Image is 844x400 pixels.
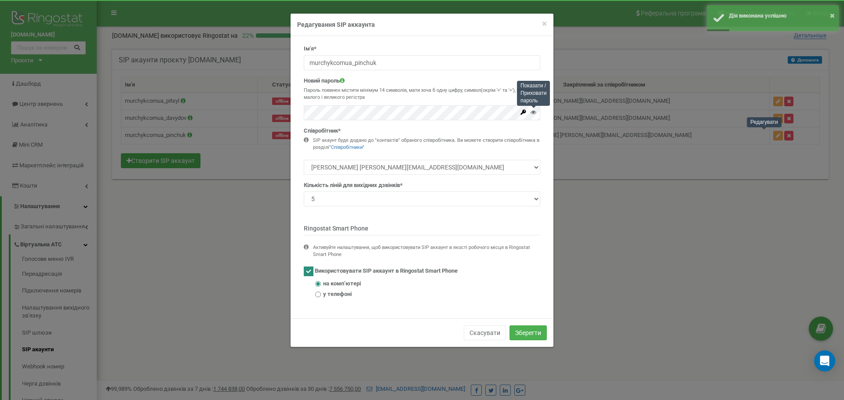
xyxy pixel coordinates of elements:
[315,292,321,297] input: у телефоні
[304,77,345,85] label: Новий пароль
[323,290,352,299] span: у телефоні
[329,144,364,150] a: "Співробітники"
[297,20,547,29] h4: Редагування SIP аккаунта
[304,45,316,53] label: Ім'я*
[304,127,341,135] label: Співробітник*
[304,224,540,235] p: Ringostat Smart Phone
[509,325,547,340] button: Зберегти
[304,181,403,190] label: Кількість ліній для вихідних дзвінків*
[315,268,458,274] span: Використовувати SIP аккаунт в Ringostat Smart Phone
[747,117,782,127] div: Редагувати
[315,281,321,287] input: на компʼютері
[517,81,550,106] div: Показати / Приховати пароль
[323,280,361,288] span: на компʼютері
[830,9,835,22] button: ×
[464,325,506,340] button: Скасувати
[304,87,540,101] p: Пароль повинен містити мінімум 14 символів, мати хоча б одну цифру, символ(окрім '<' та '>'), бук...
[313,137,540,151] div: SIP акаунт буде додано до "контактів" обраного співробітника. Ви можете створити співробітника в ...
[729,12,832,20] div: Дія виконана успішно
[814,350,835,371] div: Open Intercom Messenger
[313,244,540,258] div: Активуйте налаштування, щоб використовувати SIP аккаунт в якості робочого місця в Ringostat Smart...
[542,18,547,29] span: ×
